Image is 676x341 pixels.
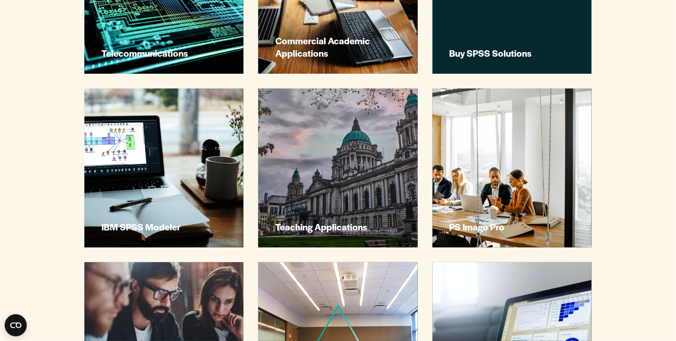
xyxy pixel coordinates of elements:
a: IBM SPSS Modeler [84,88,243,247]
a: PS Imago Pro [433,88,592,247]
h3: IBM SPSS Modeler [101,221,229,233]
button: Open CMP widget [5,314,27,336]
h3: PS Imago Pro [450,221,577,233]
h3: Telecommunications [101,47,229,59]
h3: Buy SPSS Solutions [450,47,577,59]
a: Teaching Applications [258,88,417,247]
h3: Teaching Applications [275,221,403,233]
h3: Commercial Academic Applications [275,35,403,59]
